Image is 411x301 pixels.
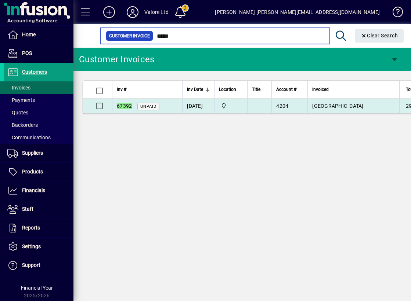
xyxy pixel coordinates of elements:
[7,135,51,140] span: Communications
[22,225,40,231] span: Reports
[4,200,73,219] a: Staff
[97,5,121,19] button: Add
[219,102,243,110] span: HILLCREST WAREHOUSE
[79,54,154,65] div: Customer Invoices
[4,26,73,44] a: Home
[121,5,144,19] button: Profile
[4,44,73,63] a: POS
[361,33,398,38] span: Clear Search
[4,219,73,237] a: Reports
[4,256,73,275] a: Support
[4,119,73,131] a: Backorders
[22,150,43,156] span: Suppliers
[312,85,329,93] span: Invoiced
[22,187,45,193] span: Financials
[187,85,203,93] span: Inv Date
[22,243,41,249] span: Settings
[219,85,236,93] span: Location
[144,6,169,18] div: Valore Ltd
[252,85,267,93] div: Title
[21,285,53,291] span: Financial Year
[4,181,73,200] a: Financials
[4,163,73,181] a: Products
[219,85,243,93] div: Location
[215,6,380,18] div: [PERSON_NAME] [PERSON_NAME][EMAIL_ADDRESS][DOMAIN_NAME]
[276,85,296,93] span: Account #
[117,103,132,109] em: 67392
[182,99,214,113] td: [DATE]
[117,85,126,93] span: Inv #
[140,104,156,109] span: Unpaid
[312,85,395,93] div: Invoiced
[276,85,303,93] div: Account #
[276,103,288,109] span: 4204
[4,106,73,119] a: Quotes
[312,103,363,109] span: [GEOGRAPHIC_DATA]
[109,32,150,40] span: Customer Invoice
[22,262,40,268] span: Support
[252,85,260,93] span: Title
[22,206,33,212] span: Staff
[7,122,38,128] span: Backorders
[22,169,43,175] span: Products
[4,131,73,144] a: Communications
[187,85,210,93] div: Inv Date
[22,50,32,56] span: POS
[7,85,30,91] span: Invoices
[7,97,35,103] span: Payments
[355,29,404,43] button: Clear
[4,81,73,94] a: Invoices
[7,110,28,115] span: Quotes
[117,85,159,93] div: Inv #
[4,144,73,162] a: Suppliers
[387,1,402,25] a: Knowledge Base
[4,94,73,106] a: Payments
[4,238,73,256] a: Settings
[22,32,36,37] span: Home
[22,69,47,75] span: Customers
